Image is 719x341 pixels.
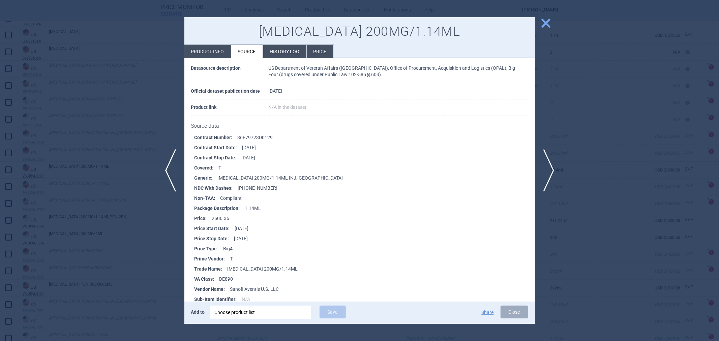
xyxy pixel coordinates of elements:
strong: Covered : [194,163,219,173]
li: 1.14ML [194,203,535,213]
strong: Generic : [194,173,218,183]
th: Datasource description [191,60,269,83]
li: Sanofi Aventis U.S. LLC [194,284,535,294]
th: Official dataset publication date [191,83,269,100]
li: Price [307,45,333,58]
strong: Trade Name : [194,264,228,274]
strong: NDC With Dashes : [194,183,238,193]
strong: Package Description : [194,203,245,213]
li: [DATE] [194,223,535,234]
td: US Department of Veteran Affairs ([GEOGRAPHIC_DATA]), Office of Procurement, Acquisition and Logi... [269,60,528,83]
button: Save [320,306,346,318]
div: Choose product list [215,306,306,319]
li: Compliant [194,193,535,203]
li: [PHONE_NUMBER] [194,183,535,193]
strong: Contract Start Date : [194,143,242,153]
p: Add to [191,306,205,318]
button: Share [482,310,494,315]
li: [MEDICAL_DATA] 200MG/1.14ML INJ,[GEOGRAPHIC_DATA] [194,173,535,183]
span: N/A [242,297,250,302]
span: N/A in the dataset [269,104,307,110]
li: Source [231,45,263,58]
strong: Price Stop Date : [194,234,234,244]
li: 2606.36 [194,213,535,223]
strong: Non-TAA : [194,193,220,203]
li: T [194,254,535,264]
li: Product info [184,45,231,58]
li: [DATE] [194,143,535,153]
li: [MEDICAL_DATA] 200MG/1.14ML [194,264,535,274]
strong: Price : [194,213,212,223]
div: Choose product list [210,306,311,319]
li: Big4 [194,244,535,254]
li: History log [263,45,306,58]
strong: Contract Number : [194,132,238,143]
strong: Vendor Name : [194,284,230,294]
li: 36F79723D0129 [194,132,535,143]
td: [DATE] [269,83,528,100]
strong: Sub-Item Identifier : [194,294,242,304]
li: DE890 [194,274,535,284]
li: [DATE] [194,234,535,244]
li: [DATE] [194,153,535,163]
h1: Source data [191,123,528,129]
strong: Prime Vendor : [194,254,230,264]
th: Product link [191,99,269,116]
strong: Price Type : [194,244,223,254]
li: T [194,163,535,173]
button: Close [501,306,528,318]
strong: VA Class : [194,274,219,284]
h1: [MEDICAL_DATA] 200MG/1.14ML [191,24,528,39]
strong: Contract Stop Date : [194,153,242,163]
strong: Price Start Date : [194,223,235,234]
